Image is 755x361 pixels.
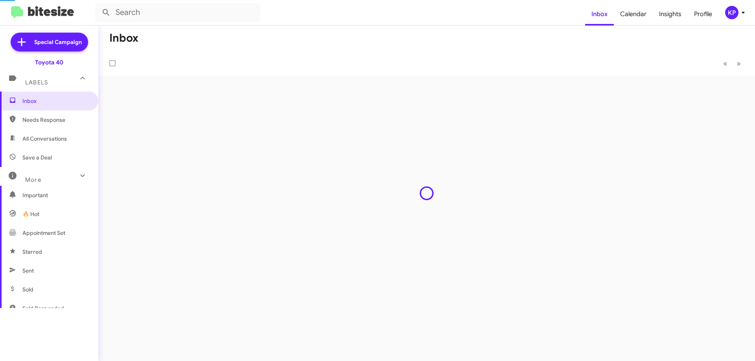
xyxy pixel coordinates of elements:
[725,6,738,19] div: KP
[719,55,746,71] nav: Page navigation example
[718,55,732,71] button: Previous
[614,3,653,26] a: Calendar
[95,3,260,22] input: Search
[22,135,67,143] span: All Conversations
[22,210,39,218] span: 🔥 Hot
[22,304,64,312] span: Sold Responded
[653,3,688,26] a: Insights
[585,3,614,26] a: Inbox
[22,154,52,161] span: Save a Deal
[35,59,63,66] div: Toyota 40
[25,176,41,183] span: More
[737,59,741,68] span: »
[718,6,746,19] button: KP
[34,38,82,46] span: Special Campaign
[22,229,65,237] span: Appointment Set
[22,286,33,293] span: Sold
[688,3,718,26] a: Profile
[732,55,746,71] button: Next
[25,79,48,86] span: Labels
[22,248,42,256] span: Starred
[109,32,138,44] h1: Inbox
[723,59,727,68] span: «
[22,97,89,105] span: Inbox
[22,267,34,275] span: Sent
[11,33,88,51] a: Special Campaign
[22,116,89,124] span: Needs Response
[22,191,89,199] span: Important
